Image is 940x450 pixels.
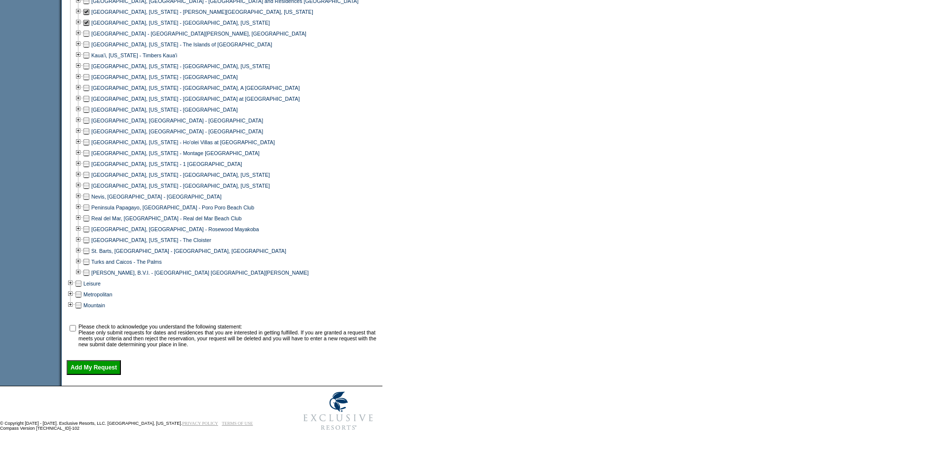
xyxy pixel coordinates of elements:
a: [GEOGRAPHIC_DATA], [US_STATE] - [GEOGRAPHIC_DATA], [US_STATE] [91,172,270,178]
a: [GEOGRAPHIC_DATA], [GEOGRAPHIC_DATA] - [GEOGRAPHIC_DATA] [91,128,263,134]
a: [GEOGRAPHIC_DATA], [US_STATE] - [GEOGRAPHIC_DATA], [US_STATE] [91,20,270,26]
a: [GEOGRAPHIC_DATA], [US_STATE] - Ho'olei Villas at [GEOGRAPHIC_DATA] [91,139,275,145]
a: [GEOGRAPHIC_DATA], [US_STATE] - [GEOGRAPHIC_DATA], [US_STATE] [91,183,270,189]
a: Peninsula Papagayo, [GEOGRAPHIC_DATA] - Poro Poro Beach Club [91,205,254,210]
a: [GEOGRAPHIC_DATA] - [GEOGRAPHIC_DATA][PERSON_NAME], [GEOGRAPHIC_DATA] [91,31,306,37]
a: PRIVACY POLICY [182,421,218,426]
a: [GEOGRAPHIC_DATA], [US_STATE] - The Islands of [GEOGRAPHIC_DATA] [91,41,272,47]
img: Exclusive Resorts [294,386,382,436]
a: [GEOGRAPHIC_DATA], [GEOGRAPHIC_DATA] - Rosewood Mayakoba [91,226,259,232]
a: [GEOGRAPHIC_DATA], [US_STATE] - The Cloister [91,237,211,243]
a: St. Barts, [GEOGRAPHIC_DATA] - [GEOGRAPHIC_DATA], [GEOGRAPHIC_DATA] [91,248,286,254]
a: [GEOGRAPHIC_DATA], [US_STATE] - 1 [GEOGRAPHIC_DATA] [91,161,242,167]
a: Real del Mar, [GEOGRAPHIC_DATA] - Real del Mar Beach Club [91,215,242,221]
a: Leisure [83,281,101,286]
a: [PERSON_NAME], B.V.I. - [GEOGRAPHIC_DATA] [GEOGRAPHIC_DATA][PERSON_NAME] [91,270,309,276]
a: [GEOGRAPHIC_DATA], [US_STATE] - [GEOGRAPHIC_DATA] [91,74,238,80]
a: [GEOGRAPHIC_DATA], [US_STATE] - Montage [GEOGRAPHIC_DATA] [91,150,260,156]
a: Mountain [83,302,105,308]
a: Turks and Caicos - The Palms [91,259,162,265]
a: TERMS OF USE [222,421,253,426]
a: Kaua'i, [US_STATE] - Timbers Kaua'i [91,52,177,58]
a: [GEOGRAPHIC_DATA], [US_STATE] - [PERSON_NAME][GEOGRAPHIC_DATA], [US_STATE] [91,9,313,15]
a: [GEOGRAPHIC_DATA], [US_STATE] - [GEOGRAPHIC_DATA] [91,107,238,113]
a: Metropolitan [83,291,113,297]
a: Nevis, [GEOGRAPHIC_DATA] - [GEOGRAPHIC_DATA] [91,194,222,200]
a: [GEOGRAPHIC_DATA], [US_STATE] - [GEOGRAPHIC_DATA], [US_STATE] [91,63,270,69]
td: Please check to acknowledge you understand the following statement: Please only submit requests f... [78,324,379,347]
a: [GEOGRAPHIC_DATA], [US_STATE] - [GEOGRAPHIC_DATA], A [GEOGRAPHIC_DATA] [91,85,300,91]
input: Add My Request [67,360,121,375]
a: [GEOGRAPHIC_DATA], [GEOGRAPHIC_DATA] - [GEOGRAPHIC_DATA] [91,118,263,123]
a: [GEOGRAPHIC_DATA], [US_STATE] - [GEOGRAPHIC_DATA] at [GEOGRAPHIC_DATA] [91,96,300,102]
